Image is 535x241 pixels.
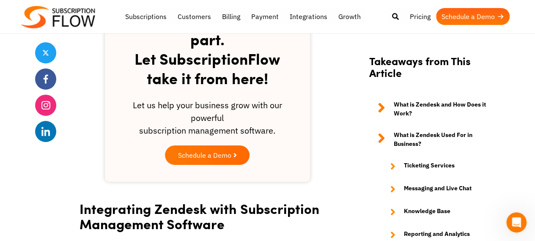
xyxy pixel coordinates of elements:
a: Billing [217,8,246,25]
a: Subscriptions [120,8,172,25]
a: Payment [246,8,284,25]
h2: Takeaways from This Article [369,55,492,88]
strong: What is Zendesk Used For in Business? [394,131,492,148]
a: Pricing [404,8,436,25]
a: Integrations [284,8,333,25]
strong: Integrating Zendesk with Subscription Management Software [80,199,319,234]
strong: What is Zendesk and How Does it Work? [394,100,492,118]
a: Schedule a Demo [436,8,510,25]
strong: Reporting and Analytics [404,230,470,240]
a: Customers [172,8,217,25]
strong: Knowledge Base [404,207,450,217]
iframe: Intercom live chat [506,212,527,233]
strong: Messaging and Live Chat [404,184,472,194]
a: Reporting and Analytics [382,230,492,240]
a: Schedule a Demo [165,145,250,165]
div: Let us help your business grow with our powerful subscription management software. [122,99,293,145]
a: What is Zendesk Used For in Business? [369,131,492,148]
a: Knowledge Base [382,207,492,217]
a: Messaging and Live Chat [382,184,492,194]
strong: Ticketing Services [404,161,455,171]
span: Schedule a Demo [178,152,231,159]
a: What is Zendesk and How Does it Work? [369,100,492,118]
a: Ticketing Services [382,161,492,171]
img: Subscriptionflow [21,6,95,28]
a: Growth [333,8,366,25]
h2: You have done your part. Let SubscriptionFlow take it from here! [122,2,293,90]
